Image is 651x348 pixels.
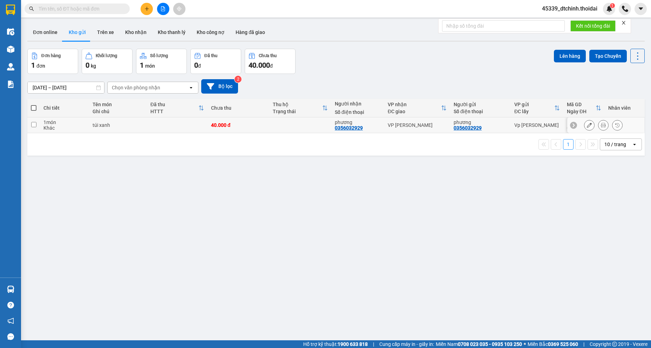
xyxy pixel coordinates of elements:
div: Chi tiết [43,105,86,111]
div: ĐC lấy [514,109,554,114]
span: Miền Bắc [528,340,578,348]
th: Toggle SortBy [563,99,605,117]
span: 0 [86,61,89,69]
img: icon-new-feature [606,6,612,12]
svg: open [188,85,194,90]
span: Miền Nam [436,340,522,348]
button: Đơn online [27,24,63,41]
th: Toggle SortBy [384,99,450,117]
button: Kho nhận [120,24,152,41]
div: VP gửi [514,102,554,107]
span: đ [198,63,201,69]
button: Lên hàng [554,50,586,62]
button: Đơn hàng1đơn [27,49,78,74]
button: Tạo Chuyến [589,50,627,62]
strong: 0708 023 035 - 0935 103 250 [458,341,522,347]
span: file-add [161,6,165,11]
span: món [145,63,155,69]
button: Kết nối tổng đài [570,20,616,32]
div: 10 / trang [604,141,626,148]
span: 45339_dtchinh.thoidai [536,4,603,13]
div: 40.000 đ [211,122,266,128]
span: notification [7,318,14,324]
button: file-add [157,3,169,15]
span: plus [144,6,149,11]
button: Chưa thu40.000đ [245,49,296,74]
span: Kết nối tổng đài [576,22,610,30]
sup: 2 [235,76,242,83]
span: 1 [31,61,35,69]
span: đơn [36,63,45,69]
button: caret-down [635,3,647,15]
span: ⚪️ [524,343,526,346]
button: plus [141,3,153,15]
div: phương [335,120,381,125]
div: Đã thu [204,53,217,58]
button: aim [173,3,185,15]
div: Số điện thoại [454,109,507,114]
div: LH1110250310 [567,120,601,125]
div: ĐC giao [388,109,441,114]
div: Chọn văn phòng nhận [112,84,160,91]
button: Số lượng1món [136,49,187,74]
strong: 1900 633 818 [338,341,368,347]
span: kg [91,63,96,69]
div: Trạng thái [273,109,322,114]
div: Người gửi [454,102,507,107]
img: warehouse-icon [7,63,14,70]
span: | [373,340,374,348]
input: Nhập số tổng đài [442,20,565,32]
button: Hàng đã giao [230,24,271,41]
button: Kho thanh lý [152,24,191,41]
div: Vp [PERSON_NAME] [514,122,560,128]
div: Tên món [93,102,143,107]
span: đ [270,63,273,69]
div: 0356032929 [454,125,482,131]
span: 1 [140,61,144,69]
span: close [621,20,626,25]
span: caret-down [638,6,644,12]
span: | [583,340,584,348]
div: 1 món [43,120,86,125]
button: Trên xe [91,24,120,41]
button: Kho gửi [63,24,91,41]
span: question-circle [7,302,14,308]
div: Khối lượng [96,53,117,58]
div: Chưa thu [259,53,277,58]
span: message [7,333,14,340]
div: Mã GD [567,102,596,107]
div: HTTT [150,109,198,114]
div: túi xanh [93,122,143,128]
button: 1 [563,139,574,150]
div: Số điện thoại [335,109,381,115]
img: phone-icon [622,6,628,12]
img: logo-vxr [6,5,15,15]
span: aim [177,6,182,11]
strong: 0369 525 060 [548,341,578,347]
div: phương [454,120,507,125]
span: 1 [611,3,613,8]
span: copyright [612,342,617,347]
div: Khác [43,125,86,131]
div: Số lượng [150,53,168,58]
button: Khối lượng0kg [82,49,133,74]
div: Thu hộ [273,102,322,107]
div: Sửa đơn hàng [584,120,595,130]
div: 09:24 [DATE] [567,125,601,131]
th: Toggle SortBy [269,99,331,117]
sup: 1 [610,3,615,8]
input: Tìm tên, số ĐT hoặc mã đơn [39,5,121,13]
svg: open [632,142,637,147]
div: Người nhận [335,101,381,107]
div: Chưa thu [211,105,266,111]
div: Ngày ĐH [567,109,596,114]
img: warehouse-icon [7,28,14,35]
span: 0 [194,61,198,69]
input: Select a date range. [28,82,104,93]
span: Cung cấp máy in - giấy in: [379,340,434,348]
div: Đơn hàng [41,53,61,58]
div: Đã thu [150,102,198,107]
div: Ghi chú [93,109,143,114]
div: 0356032929 [335,125,363,131]
th: Toggle SortBy [511,99,563,117]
